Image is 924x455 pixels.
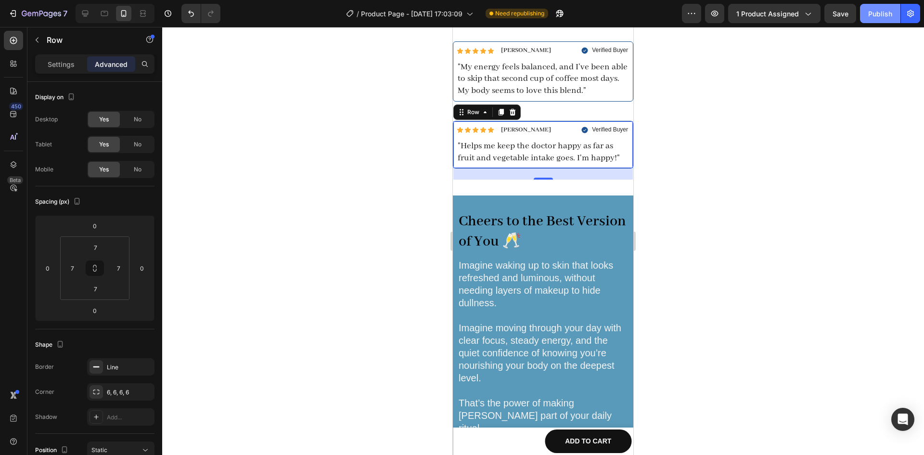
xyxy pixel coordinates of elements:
input: 7px [65,261,79,275]
span: No [134,140,141,149]
span: Yes [99,140,109,149]
div: Open Intercom Messenger [891,408,914,431]
div: Display on [35,91,77,104]
span: Yes [99,165,109,174]
span: No [134,115,141,124]
p: Advanced [95,59,128,69]
span: Static [91,446,107,454]
div: Tablet [35,140,52,149]
p: Settings [48,59,75,69]
div: Shape [35,338,66,351]
button: 1 product assigned [728,4,821,23]
input: 7px [86,282,105,296]
button: Publish [860,4,900,23]
input: 0 [85,219,104,233]
div: Border [35,363,54,371]
div: Beta [7,176,23,184]
span: No [134,165,141,174]
div: Desktop [35,115,58,124]
iframe: Design area [453,27,633,455]
div: Corner [35,388,54,396]
div: Undo/Redo [181,4,220,23]
input: 0 [135,261,149,275]
div: 450 [9,103,23,110]
button: 7 [4,4,72,23]
span: 1 product assigned [736,9,799,19]
input: 7px [86,240,105,255]
div: Spacing (px) [35,195,83,208]
button: Save [824,4,856,23]
span: Product Page - [DATE] 17:03:09 [361,9,462,19]
span: Yes [99,115,109,124]
span: Need republishing [495,9,544,18]
div: 6, 6, 6, 6 [107,388,152,397]
span: / [357,9,359,19]
p: Row [47,34,128,46]
p: 7 [63,8,67,19]
input: 0 [40,261,55,275]
input: 7px [111,261,126,275]
span: Save [833,10,848,18]
div: Shadow [35,413,57,421]
div: Line [107,363,152,372]
div: Publish [868,9,892,19]
div: Add... [107,413,152,422]
div: Mobile [35,165,53,174]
